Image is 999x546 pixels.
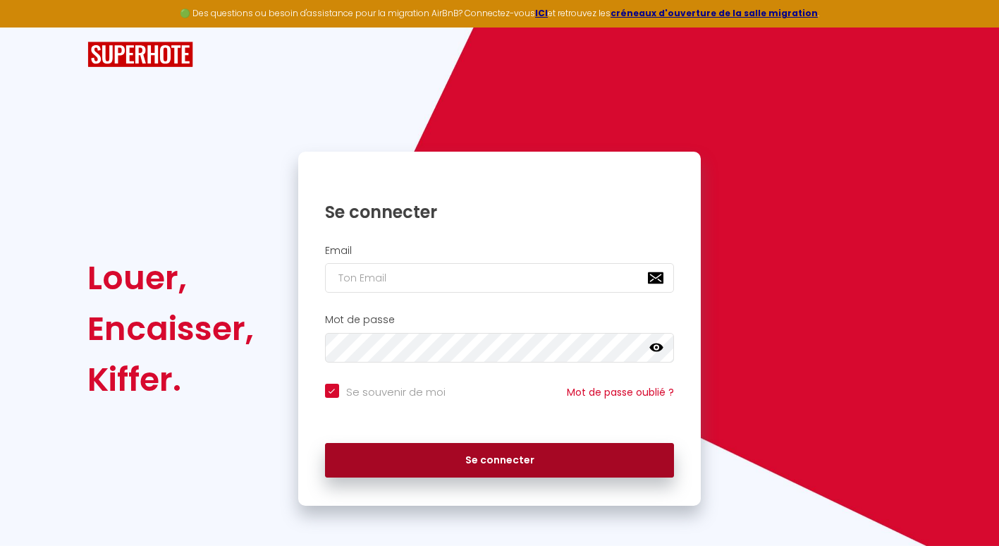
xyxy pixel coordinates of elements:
[87,42,193,68] img: SuperHote logo
[325,443,675,478] button: Se connecter
[325,201,675,223] h1: Se connecter
[87,303,254,354] div: Encaisser,
[567,385,674,399] a: Mot de passe oublié ?
[611,7,818,19] a: créneaux d'ouverture de la salle migration
[325,263,675,293] input: Ton Email
[535,7,548,19] a: ICI
[325,314,675,326] h2: Mot de passe
[87,253,254,303] div: Louer,
[87,354,254,405] div: Kiffer.
[325,245,675,257] h2: Email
